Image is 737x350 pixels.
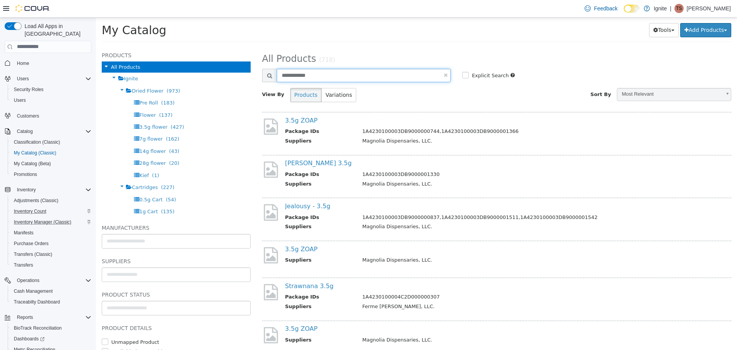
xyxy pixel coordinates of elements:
p: | [670,4,671,13]
button: Reports [2,312,94,323]
span: Feedback [594,5,617,12]
span: 3.5g flower [43,106,71,112]
button: Home [2,58,94,69]
td: 1A4230100004C2D000000307 [261,275,618,285]
button: BioTrack Reconciliation [8,323,94,333]
button: Inventory Manager (Classic) [8,217,94,227]
span: 0.5g Cart [43,179,67,185]
button: Variations [225,70,260,85]
a: Strawnana 3.5g [189,265,238,272]
a: Manifests [11,228,36,237]
a: Most Relevant [521,70,635,83]
td: 1A4230100003DB9000001330 [261,153,618,163]
th: Package IDs [189,110,261,119]
button: Inventory [14,185,39,194]
a: Purchase Orders [11,239,52,248]
button: Classification (Classic) [8,137,94,148]
button: My Catalog (Beta) [8,158,94,169]
span: (135) [65,191,79,197]
span: Inventory Count [11,207,91,216]
img: missing-image.png [166,228,183,247]
span: My Catalog [6,6,70,19]
span: (54) [70,179,80,185]
span: Home [17,60,29,66]
span: Dashboards [14,336,45,342]
span: Manifests [11,228,91,237]
span: Cash Management [14,288,53,294]
span: Reports [17,314,33,320]
button: Users [2,73,94,84]
div: Tristen Scarbrough [674,4,684,13]
h5: Product Status [6,272,155,282]
span: Kief [43,155,53,161]
td: Magnolia Dispensaries, LLC. [261,239,618,248]
span: (227) [65,167,78,173]
span: Inventory [17,187,36,193]
label: Explicit Search [374,54,413,62]
button: Operations [2,275,94,286]
a: Dashboards [11,334,48,343]
span: Inventory [14,185,91,194]
td: Magnolia Dispensaries, LLC. [261,318,618,328]
span: Transfers [14,262,33,268]
span: Promotions [11,170,91,179]
th: Suppliers [189,285,261,295]
span: Purchase Orders [11,239,91,248]
span: Traceabilty Dashboard [14,299,60,305]
span: (162) [70,118,83,124]
span: My Catalog (Classic) [14,150,56,156]
span: Classification (Classic) [11,138,91,147]
img: Cova [15,5,50,12]
h5: Suppliers [6,239,155,248]
span: Transfers [11,260,91,270]
span: Catalog [14,127,91,136]
a: 3.5g ZOAP [189,99,222,106]
span: Security Roles [14,86,43,93]
th: Package IDs [189,196,261,206]
a: 3.5g ZOAP [189,228,222,235]
span: (20) [73,143,83,148]
h5: Manufacturers [6,206,155,215]
span: View By [166,74,188,80]
span: Operations [14,276,91,285]
span: Security Roles [11,85,91,94]
span: Cartridges [36,167,62,173]
button: Inventory [2,184,94,195]
th: Suppliers [189,163,261,172]
span: Ignite [28,58,42,64]
span: Reports [14,313,91,322]
th: Package IDs [189,275,261,285]
button: Catalog [14,127,36,136]
h5: Products [6,33,155,42]
span: Flower [43,95,60,100]
button: Products [194,70,226,85]
span: Home [14,58,91,68]
td: 1A4230100003DB9000000837,1A4230100003DB9000001511,1A4230100003DB9000001542 [261,196,618,206]
span: All Products [15,46,44,52]
span: Operations [17,277,40,284]
a: Inventory Manager (Classic) [11,217,74,227]
a: Customers [14,111,42,121]
span: (137) [63,95,76,100]
span: Catalog [17,128,33,134]
a: Transfers (Classic) [11,250,55,259]
img: missing-image.png [166,143,183,161]
a: Inventory Count [11,207,50,216]
span: Pre Roll [43,82,62,88]
a: [PERSON_NAME] 3.5g [189,142,256,149]
span: (973) [71,70,84,76]
a: Traceabilty Dashboard [11,297,63,307]
td: 1A4230100003DB9000000744,1A4230100003DB9000001366 [261,110,618,119]
span: Customers [14,111,91,121]
span: Purchase Orders [14,241,49,247]
td: Magnolia Dispensaries, LLC. [261,163,618,172]
label: Unmapped Product [13,321,63,328]
span: BioTrack Reconciliation [11,323,91,333]
span: Transfers (Classic) [14,251,52,257]
a: Cash Management [11,287,56,296]
span: (183) [65,82,79,88]
span: Inventory Count [14,208,46,214]
button: Cash Management [8,286,94,297]
img: missing-image.png [166,265,183,284]
span: Sort By [494,74,515,80]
